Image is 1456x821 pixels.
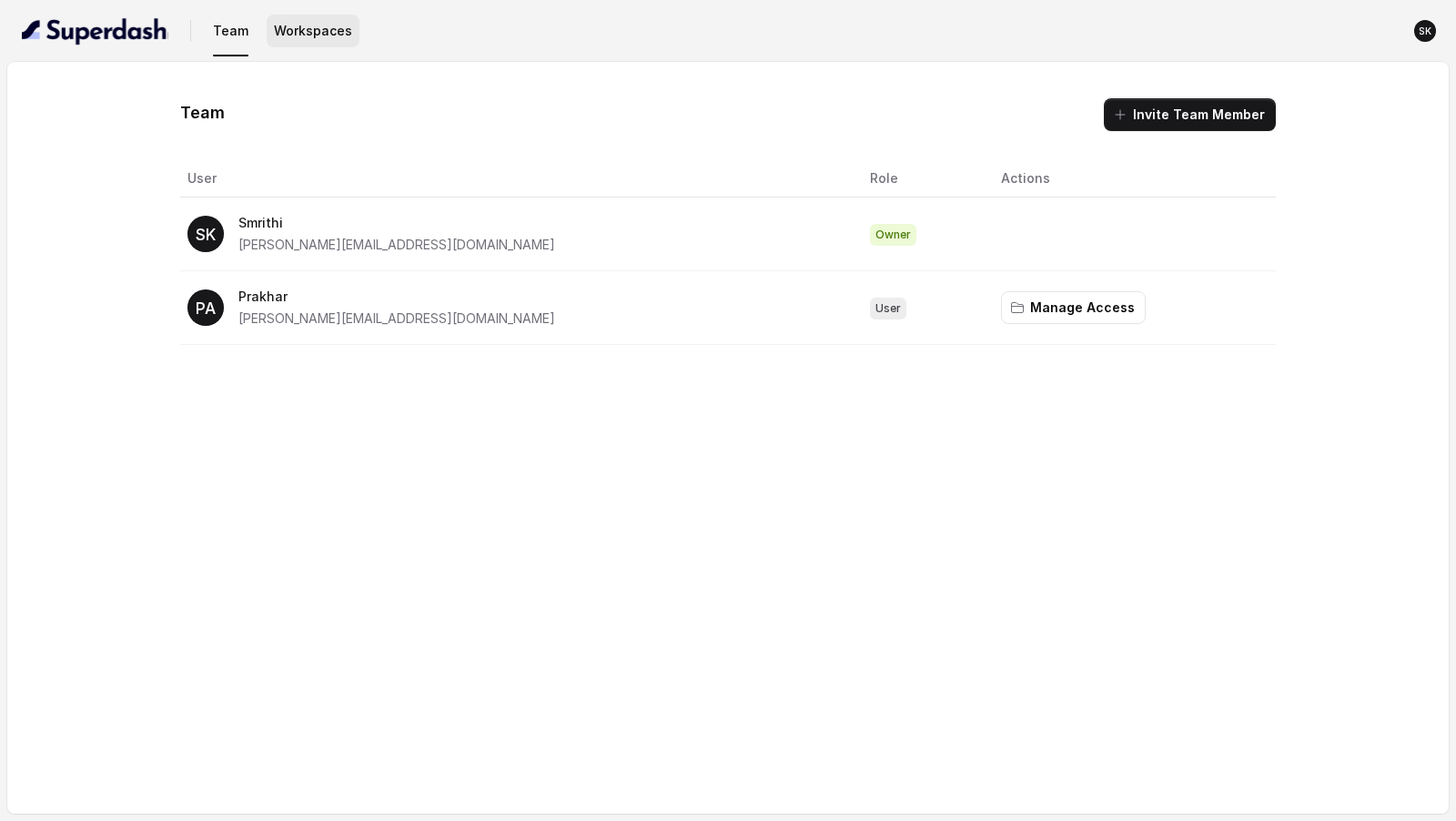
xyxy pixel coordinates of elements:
th: Actions [986,160,1275,198]
th: User [180,160,855,198]
text: SK [1419,25,1431,37]
text: PA [196,299,216,318]
span: User [870,298,906,319]
span: [PERSON_NAME][EMAIL_ADDRESS][DOMAIN_NAME] [238,310,555,326]
button: Workspaces [267,15,359,47]
img: light.svg [22,16,168,46]
p: Prakhar [238,286,555,308]
text: SK [196,225,216,244]
button: Team [206,15,256,47]
button: Invite Team Member [1104,98,1276,131]
span: Owner [870,224,916,246]
span: [PERSON_NAME][EMAIL_ADDRESS][DOMAIN_NAME] [238,237,555,252]
th: Role [855,160,986,198]
p: Smrithi [238,212,555,234]
h1: Team [180,98,225,127]
button: Manage Access [1001,291,1146,324]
